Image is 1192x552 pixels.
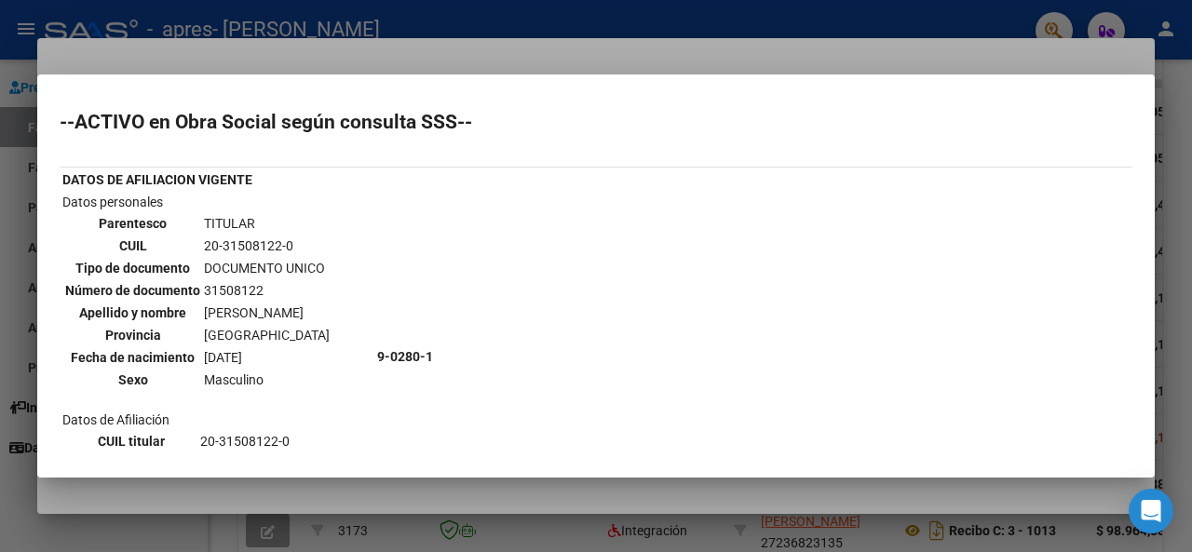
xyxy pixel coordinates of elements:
td: [GEOGRAPHIC_DATA] [203,325,331,345]
td: DOCUMENTO UNICO [203,258,331,278]
th: CUIL [64,236,201,256]
th: Fecha de nacimiento [64,347,201,368]
th: Sexo [64,370,201,390]
h2: --ACTIVO en Obra Social según consulta SSS-- [60,113,1132,131]
td: 30-52276217-9 [199,453,372,474]
td: Masculino [203,370,331,390]
th: CUIL titular [64,431,197,451]
div: Open Intercom Messenger [1129,489,1173,533]
th: Provincia [64,325,201,345]
th: CUIT de empleador [64,453,197,474]
td: [DATE] [203,347,331,368]
th: Apellido y nombre [64,303,201,323]
td: 20-31508122-0 [203,236,331,256]
td: [PERSON_NAME] [203,303,331,323]
th: Número de documento [64,280,201,301]
td: TITULAR [203,213,331,234]
th: Parentesco [64,213,201,234]
td: 20-31508122-0 [199,431,372,451]
b: DATOS DE AFILIACION VIGENTE [62,172,252,187]
th: Tipo de documento [64,258,201,278]
td: 31508122 [203,280,331,301]
td: Datos personales Datos de Afiliación [61,192,374,521]
b: 9-0280-1 [377,349,433,364]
